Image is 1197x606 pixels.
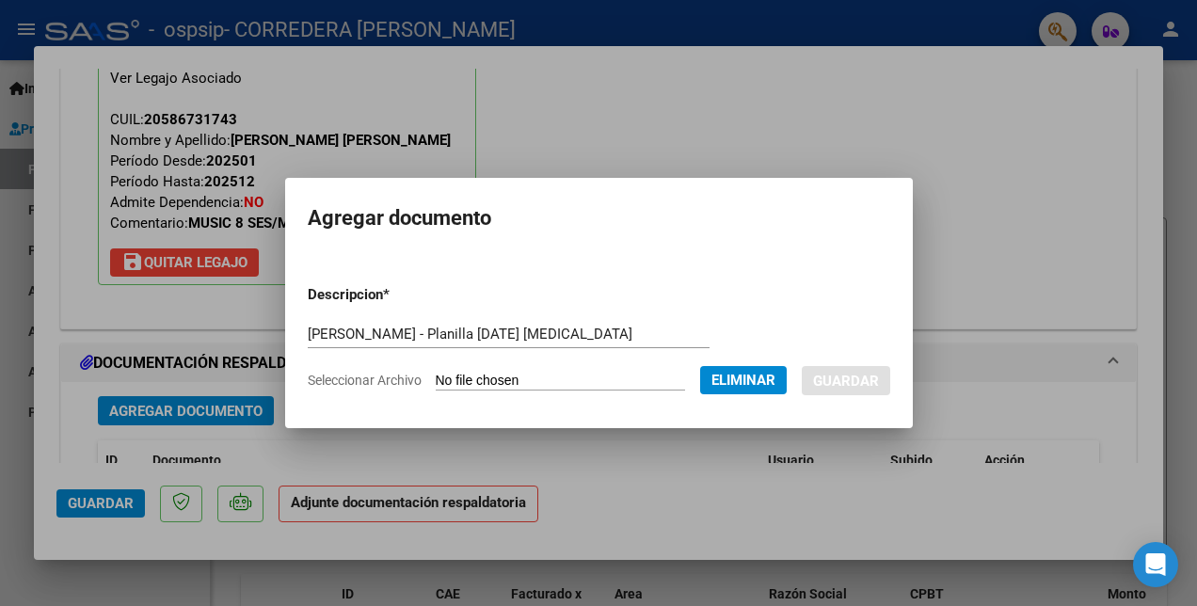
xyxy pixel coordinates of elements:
span: Seleccionar Archivo [308,373,422,388]
p: Descripcion [308,284,483,306]
h2: Agregar documento [308,200,890,236]
button: Guardar [802,366,890,395]
span: Eliminar [711,372,775,389]
div: Open Intercom Messenger [1133,542,1178,587]
button: Eliminar [700,366,787,394]
span: Guardar [813,373,879,390]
